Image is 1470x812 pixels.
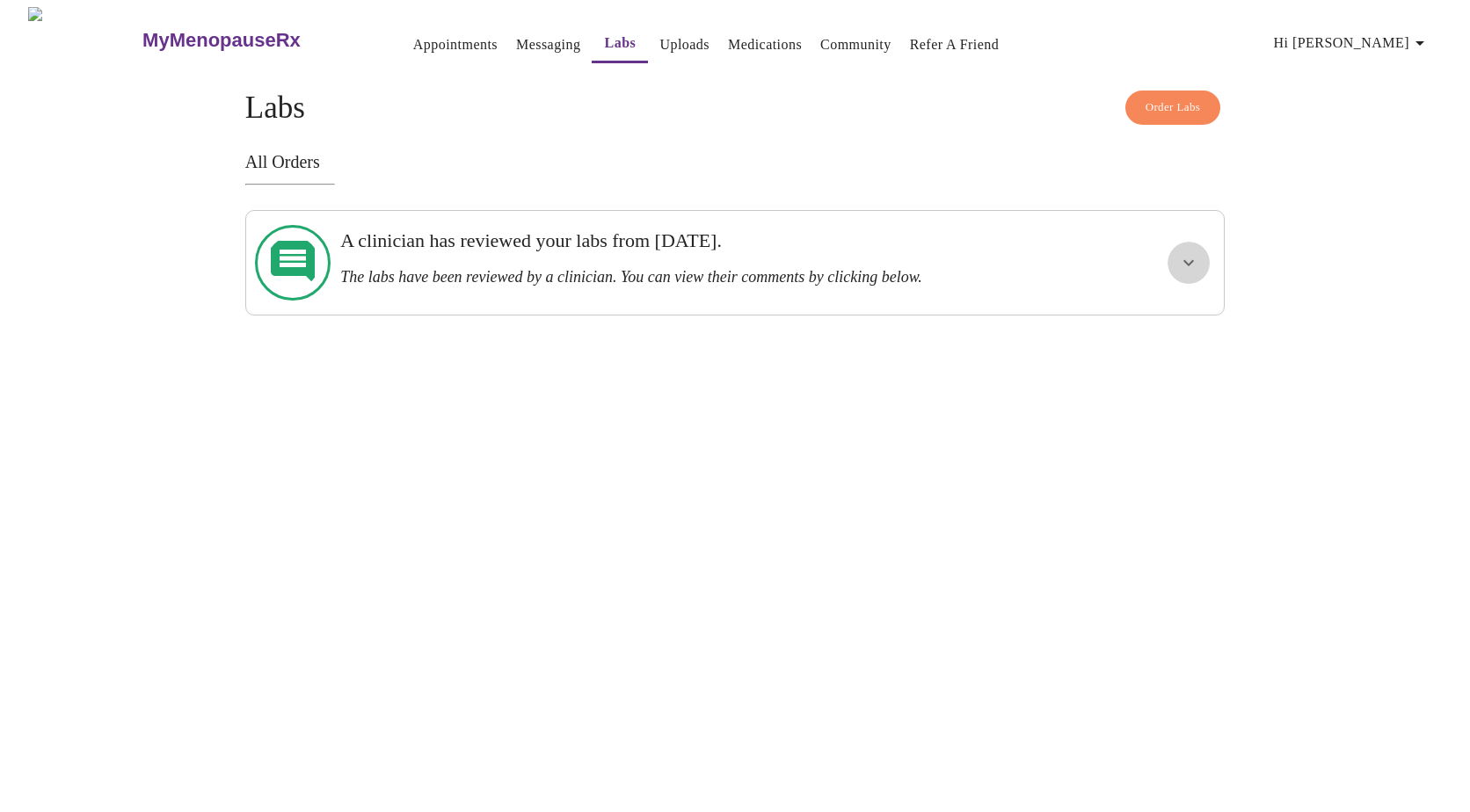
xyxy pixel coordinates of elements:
h3: The labs have been reviewed by a clinician. You can view their comments by clicking below. [340,268,1035,286]
button: Refer a Friend [903,27,1007,62]
a: Messaging [516,33,580,57]
button: Medications [721,27,809,62]
button: show more [1168,242,1210,284]
button: Uploads [652,27,717,62]
img: MyMenopauseRx Logo [28,7,141,73]
a: MyMenopauseRx [141,10,371,71]
button: Appointments [406,27,505,62]
span: Hi [PERSON_NAME] [1274,31,1430,55]
button: Order Labs [1125,91,1221,125]
h4: Labs [245,91,1225,126]
button: Messaging [509,27,587,62]
a: Refer a Friend [910,33,1000,57]
a: Appointments [413,33,498,57]
span: Order Labs [1146,98,1201,118]
a: Community [820,33,891,57]
h3: All Orders [245,152,1225,172]
button: Labs [592,25,648,63]
a: Uploads [659,33,710,57]
a: Labs [605,31,637,55]
a: Medications [728,33,802,57]
h3: MyMenopauseRx [142,29,301,52]
h3: A clinician has reviewed your labs from [DATE]. [340,229,1035,252]
button: Community [813,27,899,62]
button: Hi [PERSON_NAME] [1267,25,1437,61]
